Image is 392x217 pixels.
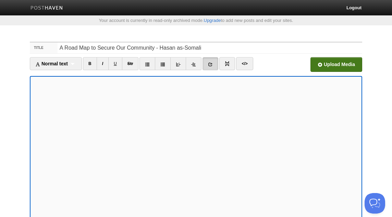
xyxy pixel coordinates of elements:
img: pagebreak-icon.png [225,61,230,66]
a: Str [122,57,139,70]
del: Str [127,61,133,66]
a: U [108,57,122,70]
a: </> [236,57,253,70]
a: I [97,57,109,70]
a: B [83,57,97,70]
label: Title [30,42,58,53]
a: Upgrade [204,18,221,23]
div: Your account is currently in read-only archived mode. to add new posts and edit your sites. [25,18,367,23]
iframe: Help Scout Beacon - Open [365,193,385,214]
span: Normal text [35,61,68,66]
img: Posthaven-bar [30,6,63,11]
